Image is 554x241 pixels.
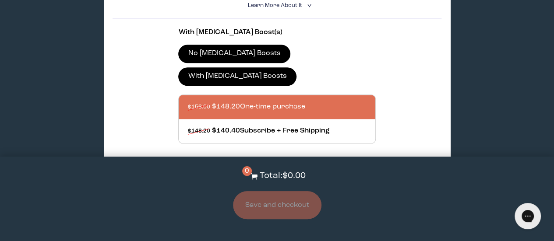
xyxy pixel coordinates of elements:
[260,170,306,182] p: Total: $0.00
[178,28,375,38] p: With [MEDICAL_DATA] Boost(s)
[248,3,302,8] span: Learn More About it
[242,166,252,176] span: 0
[304,3,313,8] i: <
[248,1,307,10] summary: Learn More About it <
[233,191,321,219] button: Save and checkout
[178,45,290,63] label: No [MEDICAL_DATA] Boosts
[178,67,296,86] label: With [MEDICAL_DATA] Boosts
[510,200,545,232] iframe: Gorgias live chat messenger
